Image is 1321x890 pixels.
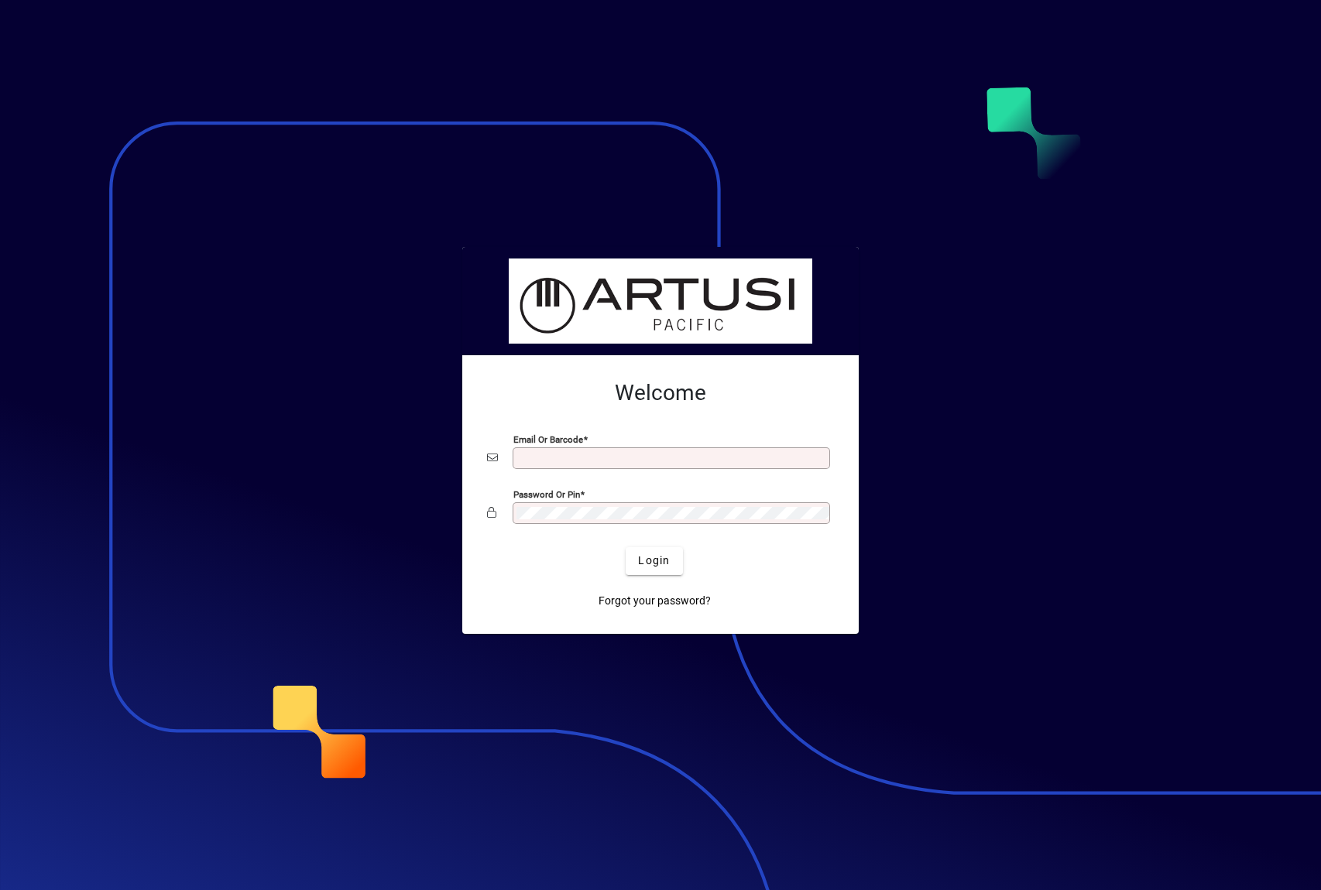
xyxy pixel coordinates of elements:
[638,553,670,569] span: Login
[599,593,711,609] span: Forgot your password?
[513,488,580,499] mat-label: Password or Pin
[513,433,583,444] mat-label: Email or Barcode
[626,547,682,575] button: Login
[487,380,834,406] h2: Welcome
[592,587,717,615] a: Forgot your password?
